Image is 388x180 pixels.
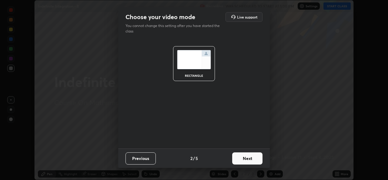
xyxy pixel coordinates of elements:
[193,155,195,161] h4: /
[237,15,257,19] h5: Live support
[190,155,192,161] h4: 2
[196,155,198,161] h4: 5
[177,50,211,69] img: normalScreenIcon.ae25ed63.svg
[232,152,263,165] button: Next
[125,23,224,34] p: You cannot change this setting after you have started the class
[182,74,206,77] div: rectangle
[125,152,156,165] button: Previous
[125,13,195,21] h2: Choose your video mode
